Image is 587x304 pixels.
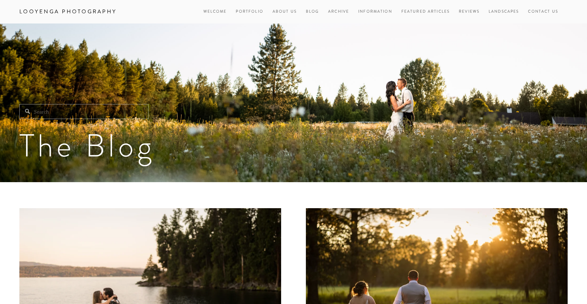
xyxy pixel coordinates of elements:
a: About Us [273,7,297,16]
a: Portfolio [236,9,263,14]
a: Landscapes [489,7,519,16]
a: Looyenga Photography [15,6,122,17]
h1: The Blog [19,130,568,162]
a: Reviews [459,7,479,16]
a: Contact Us [528,7,558,16]
a: Featured Articles [401,7,450,16]
input: Search [19,104,148,119]
a: Blog [306,7,319,16]
a: Archive [328,7,349,16]
a: Information [358,9,392,14]
a: Welcome [203,7,227,16]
